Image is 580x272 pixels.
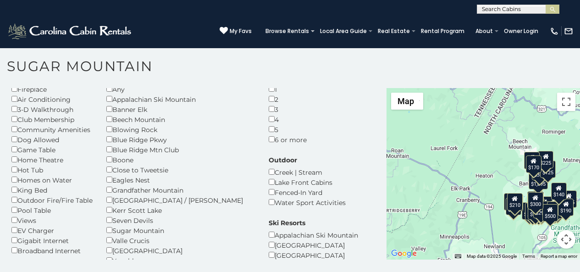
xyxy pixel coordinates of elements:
[564,27,573,36] img: mail-regular-white.png
[557,230,575,249] button: Map camera controls
[269,134,334,144] div: 6 or more
[315,25,371,38] a: Local Area Guide
[550,27,559,36] img: phone-regular-white.png
[529,172,548,189] div: $1,095
[7,22,134,40] img: White-1-2.png
[507,193,523,211] div: $210
[269,197,346,207] div: Water Sport Activities
[106,114,255,124] div: Beech Mountain
[106,255,255,266] div: Yonahlossee
[11,175,93,185] div: Homes on Water
[389,248,419,260] img: Google
[106,165,255,175] div: Close to Tweetsie
[106,104,255,114] div: Banner Elk
[557,93,575,111] button: Toggle fullscreen view
[106,205,255,215] div: Kerr Scott Lake
[528,192,543,210] div: $300
[373,25,414,38] a: Real Estate
[269,167,346,177] div: Creek | Stream
[106,195,255,205] div: [GEOGRAPHIC_DATA] / [PERSON_NAME]
[542,204,558,222] div: $500
[106,124,255,134] div: Blowing Rock
[106,134,255,144] div: Blue Ridge Pkwy
[11,155,93,165] div: Home Theatre
[11,215,93,225] div: Views
[524,152,540,169] div: $300
[106,235,255,245] div: Valle Crucis
[522,254,535,259] a: Terms
[269,84,334,94] div: 1
[220,27,252,36] a: My Favs
[106,215,255,225] div: Seven Devils
[527,191,543,209] div: $190
[525,203,541,220] div: $155
[269,104,334,114] div: 3
[11,205,93,215] div: Pool Table
[11,124,93,134] div: Community Amenities
[11,185,93,195] div: King Bed
[504,193,519,211] div: $240
[471,25,497,38] a: About
[561,190,577,208] div: $155
[551,183,567,200] div: $140
[261,25,314,38] a: Browse Rentals
[391,93,423,110] button: Change map style
[269,240,358,250] div: [GEOGRAPHIC_DATA]
[526,155,541,173] div: $170
[558,199,574,216] div: $190
[467,254,517,259] span: Map data ©2025 Google
[269,114,334,124] div: 4
[11,114,93,124] div: Club Membership
[11,134,93,144] div: Dog Allowed
[269,177,346,187] div: Lake Front Cabins
[389,248,419,260] a: Open this area in Google Maps (opens a new window)
[541,254,577,259] a: Report a map error
[398,96,414,106] span: Map
[106,245,255,255] div: [GEOGRAPHIC_DATA]
[499,25,543,38] a: Owner Login
[506,198,522,215] div: $355
[11,225,93,235] div: EV Charger
[11,104,93,114] div: 3-D Walkthrough
[11,245,93,255] div: Broadband Internet
[106,185,255,195] div: Grandfather Mountain
[11,94,93,104] div: Air Conditioning
[106,175,255,185] div: Eagles Nest
[106,84,255,94] div: Any
[455,253,461,260] button: Keyboard shortcuts
[11,84,93,94] div: Fireplace
[416,25,469,38] a: Rental Program
[106,225,255,235] div: Sugar Mountain
[106,94,255,104] div: Appalachian Ski Mountain
[11,165,93,175] div: Hot Tub
[106,155,255,165] div: Boone
[540,161,556,178] div: $125
[11,195,93,205] div: Outdoor Fire/Fire Table
[269,94,334,104] div: 2
[547,201,563,219] div: $195
[537,196,552,214] div: $200
[538,151,553,168] div: $225
[230,27,252,35] span: My Favs
[269,230,358,240] div: Appalachian Ski Mountain
[11,235,93,245] div: Gigabit Internet
[269,218,305,228] label: Ski Resorts
[269,187,346,197] div: Fenced-In Yard
[269,155,297,165] label: Outdoor
[11,144,93,155] div: Game Table
[528,202,543,220] div: $175
[106,144,255,155] div: Blue Ridge Mtn Club
[269,250,358,260] div: [GEOGRAPHIC_DATA]
[269,124,334,134] div: 5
